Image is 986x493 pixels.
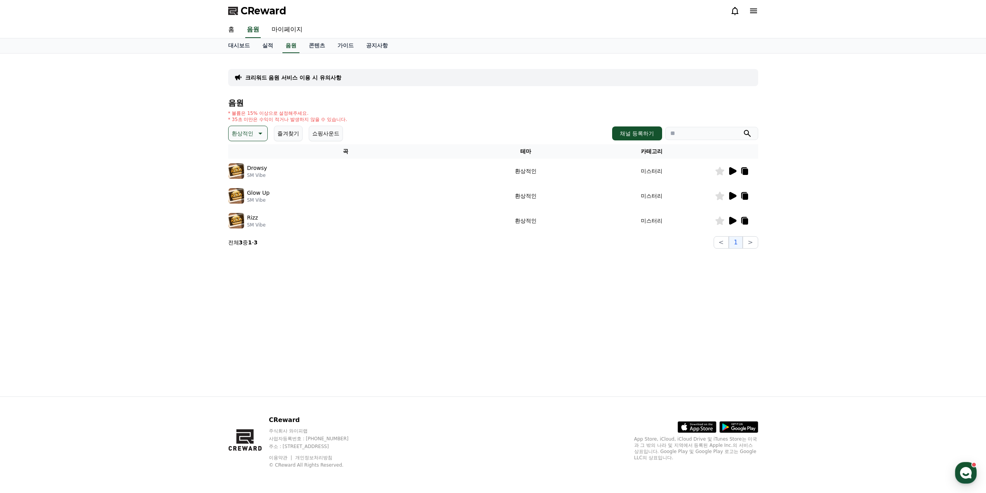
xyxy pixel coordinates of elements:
[269,428,363,434] p: 주식회사 와이피랩
[239,239,243,246] strong: 3
[589,159,715,183] td: 미스터리
[463,208,589,233] td: 환상적인
[247,197,270,203] p: SM Vibe
[634,436,758,461] p: App Store, iCloud, iCloud Drive 및 iTunes Store는 미국과 그 밖의 나라 및 지역에서 등록된 Apple Inc.의 서비스 상표입니다. Goo...
[309,126,343,141] button: 쇼핑사운드
[228,99,758,107] h4: 음원
[247,164,267,172] p: Drowsy
[229,163,244,179] img: music
[303,38,331,53] a: 콘텐츠
[612,126,662,140] button: 채널 등록하기
[228,110,348,116] p: * 볼륨은 15% 이상으로 설정해주세요.
[228,144,463,159] th: 곡
[269,436,363,442] p: 사업자등록번호 : [PHONE_NUMBER]
[232,128,253,139] p: 환상적인
[241,5,286,17] span: CReward
[228,116,348,123] p: * 35초 미만은 수익이 적거나 발생하지 않을 수 있습니다.
[269,462,363,468] p: © CReward All Rights Reserved.
[269,455,293,460] a: 이용약관
[245,22,261,38] a: 음원
[360,38,394,53] a: 공지사항
[247,214,258,222] p: Rizz
[274,126,303,141] button: 즐겨찾기
[265,22,309,38] a: 마이페이지
[222,22,241,38] a: 홈
[463,183,589,208] td: 환상적인
[245,74,341,81] a: 크리워드 음원 서비스 이용 시 유의사항
[589,144,715,159] th: 카테고리
[229,213,244,228] img: music
[743,236,758,249] button: >
[222,38,256,53] a: 대시보드
[463,144,589,159] th: 테마
[254,239,258,246] strong: 3
[729,236,743,249] button: 1
[269,443,363,450] p: 주소 : [STREET_ADDRESS]
[248,239,252,246] strong: 1
[282,38,299,53] a: 음원
[247,189,270,197] p: Glow Up
[589,183,715,208] td: 미스터리
[228,5,286,17] a: CReward
[714,236,729,249] button: <
[463,159,589,183] td: 환상적인
[247,172,267,178] p: SM Vibe
[228,239,258,246] p: 전체 중 -
[269,415,363,425] p: CReward
[247,222,266,228] p: SM Vibe
[589,208,715,233] td: 미스터리
[256,38,279,53] a: 실적
[331,38,360,53] a: 가이드
[229,188,244,204] img: music
[295,455,332,460] a: 개인정보처리방침
[228,126,268,141] button: 환상적인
